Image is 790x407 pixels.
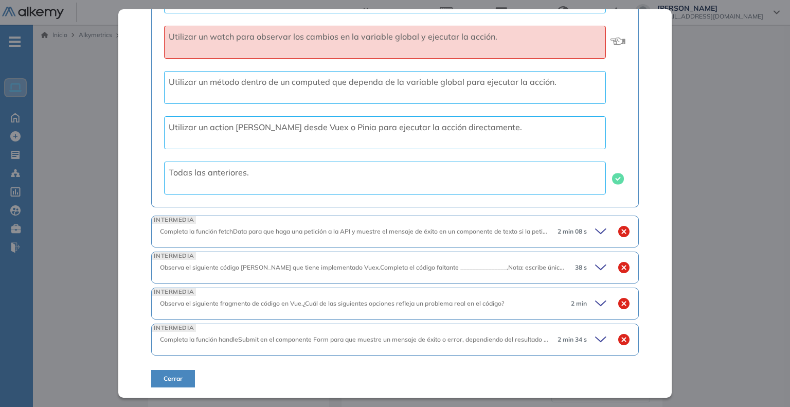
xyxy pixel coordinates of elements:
span: Todas las anteriores. [169,167,249,178]
span: INTERMEDIA [152,324,196,332]
span: Observa el siguiente código [PERSON_NAME] que tiene implementado Vuex.Completa el código faltante... [160,263,668,271]
button: Cerrar [151,370,195,387]
span: 2 min 08 s [558,227,587,236]
span: Utilizar un watch para observar los cambios en la variable global y ejecutar la acción. [169,31,497,42]
span: 2 min 34 s [558,335,587,344]
span: INTERMEDIA [152,252,196,260]
span: 38 s [575,263,587,272]
span: Utilizar un action [PERSON_NAME] desde Vuex o Pinia para ejecutar la acción directamente. [169,122,522,132]
span: Completa la función fetchData para que haga una petición a la API y muestre el mensaje de éxito e... [160,227,767,235]
span: INTERMEDIA [152,288,196,296]
span: Cerrar [164,374,183,383]
span: Utilizar un método dentro de un computed que dependa de la variable global para ejecutar la acción. [169,77,556,87]
span: INTERMEDIA [152,216,196,224]
span: Observa el siguiente fragmento de código en Vue.¿Cuál de las siguientes opciones refleja un probl... [160,299,504,307]
span: 2 min [571,299,587,308]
